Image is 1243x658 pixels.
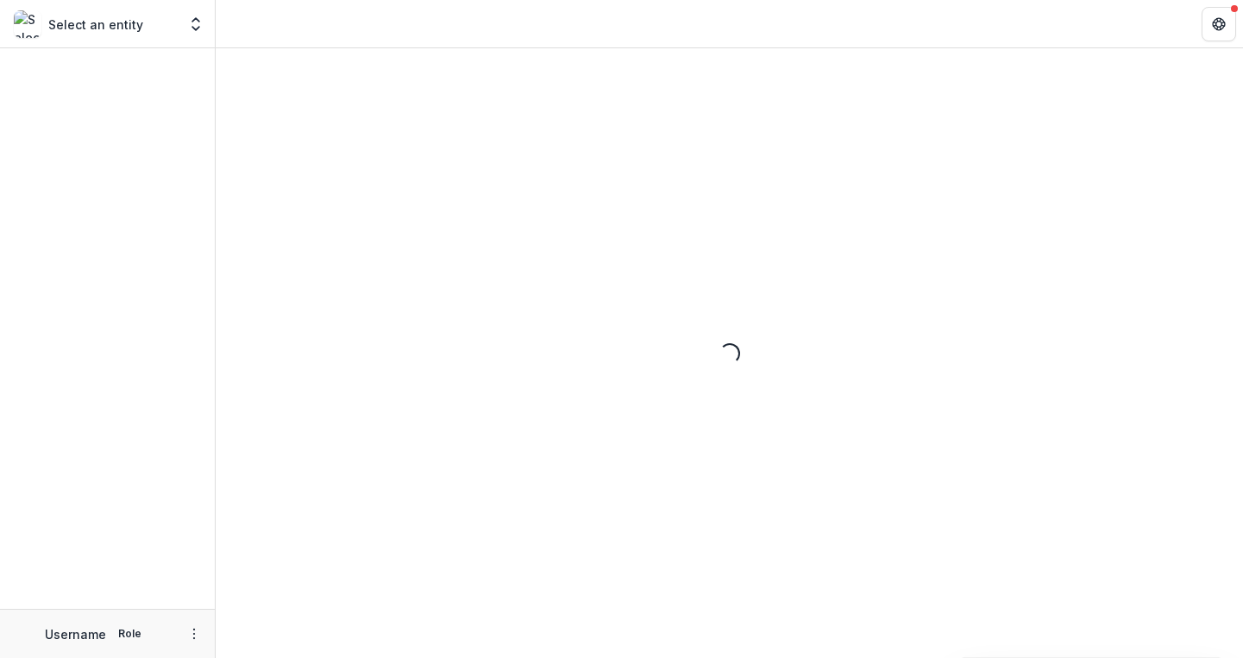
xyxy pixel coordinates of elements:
[184,624,204,644] button: More
[48,16,143,34] p: Select an entity
[45,625,106,643] p: Username
[14,10,41,38] img: Select an entity
[113,626,147,642] p: Role
[1202,7,1236,41] button: Get Help
[184,7,208,41] button: Open entity switcher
